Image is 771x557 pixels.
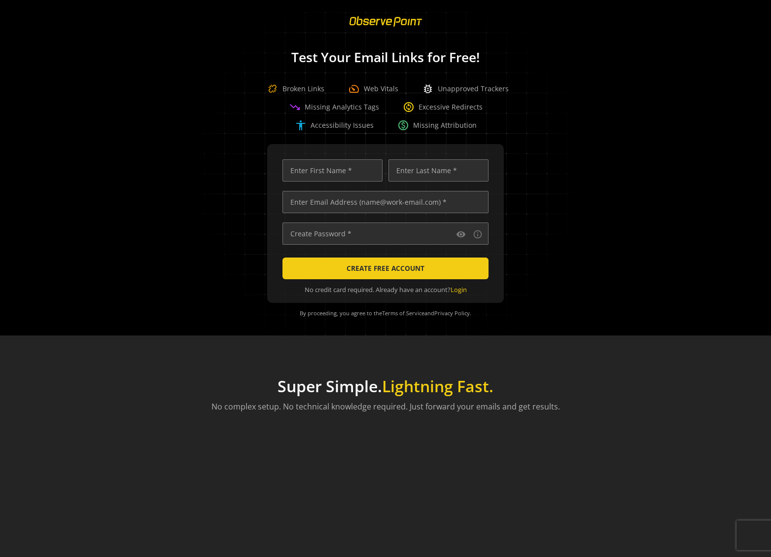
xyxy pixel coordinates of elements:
[382,375,493,397] span: Lightning Fast.
[472,228,484,240] button: Password requirements
[422,83,509,95] div: Unapproved Trackers
[403,101,415,113] span: change_circle
[397,119,477,131] div: Missing Attribution
[282,191,489,213] input: Enter Email Address (name@work-email.com) *
[382,309,424,317] a: Terms of Service
[403,101,483,113] div: Excessive Redirects
[347,260,424,277] span: CREATE FREE ACCOUNT
[348,83,360,95] span: speed
[263,79,324,99] div: Broken Links
[282,159,383,182] input: Enter First Name *
[211,377,560,396] h1: Super Simple.
[422,83,434,95] span: bug_report
[295,119,374,131] div: Accessibility Issues
[282,223,489,245] input: Create Password *
[397,119,409,131] span: paid
[211,401,560,412] p: No complex setup. No technical knowledge required. Just forward your emails and get results.
[295,119,307,131] span: accessibility
[348,83,398,95] div: Web Vitals
[451,285,467,294] a: Login
[289,101,301,113] span: trending_down
[282,258,489,279] button: CREATE FREE ACCOUNT
[473,229,483,239] mat-icon: info_outline
[388,159,489,182] input: Enter Last Name *
[280,303,491,324] div: By proceeding, you agree to the and .
[169,50,602,65] h1: Test Your Email Links for Free!
[263,79,282,99] img: Broken Link
[343,23,428,32] a: ObservePoint Homepage
[434,309,470,317] a: Privacy Policy
[282,285,489,295] div: No credit card required. Already have an account?
[456,229,466,239] mat-icon: visibility
[289,101,379,113] div: Missing Analytics Tags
